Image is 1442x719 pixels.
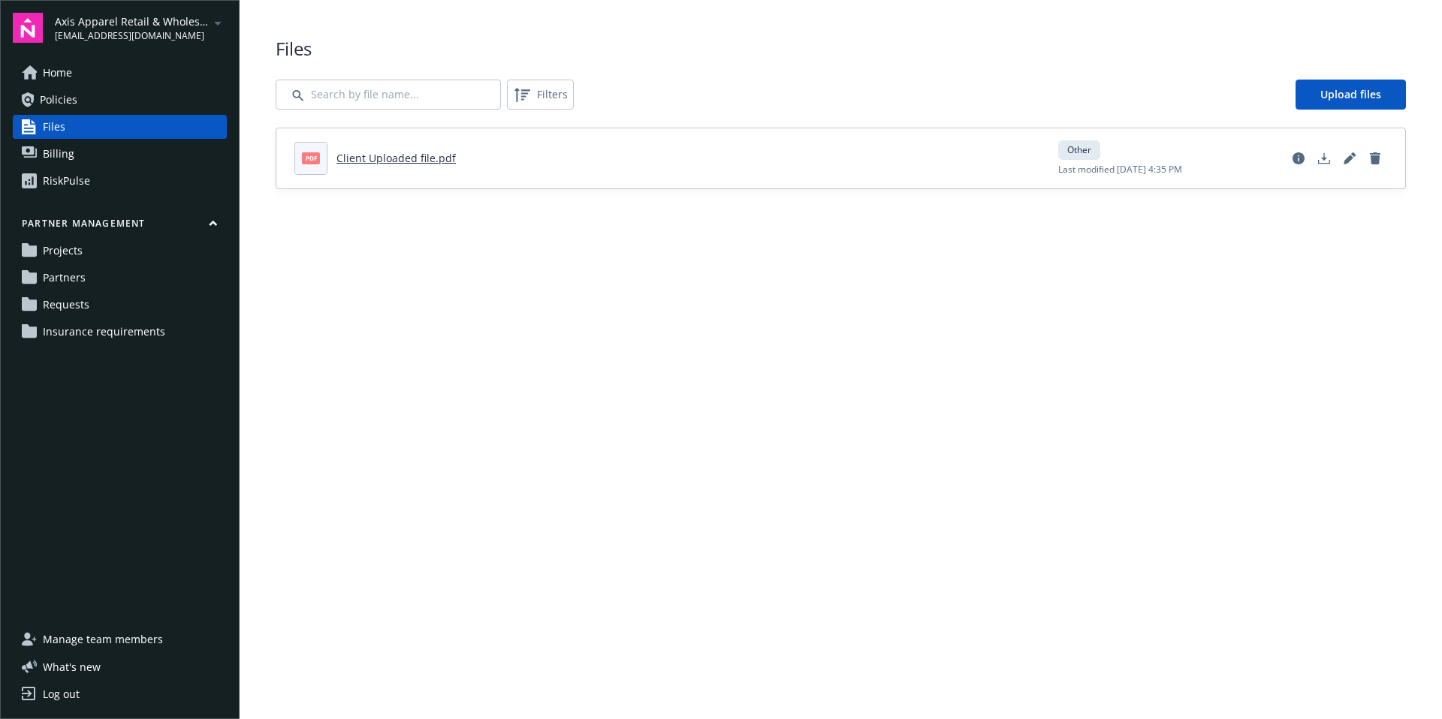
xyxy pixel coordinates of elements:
a: Files [13,115,227,139]
div: Log out [43,682,80,706]
span: Files [43,115,65,139]
button: Filters [507,80,574,110]
span: Other [1064,143,1094,157]
a: RiskPulse [13,169,227,193]
span: Requests [43,293,89,317]
a: Download document [1312,146,1336,170]
span: Home [43,61,72,85]
a: Projects [13,239,227,263]
a: Partners [13,266,227,290]
a: Delete document [1363,146,1387,170]
span: Manage team members [43,627,163,651]
button: Axis Apparel Retail & Wholesale, LLC[EMAIL_ADDRESS][DOMAIN_NAME]arrowDropDown [55,13,227,43]
span: Projects [43,239,83,263]
span: Axis Apparel Retail & Wholesale, LLC [55,14,209,29]
span: [EMAIL_ADDRESS][DOMAIN_NAME] [55,29,209,43]
span: Files [276,36,1406,62]
button: What's new [13,659,125,675]
input: Search by file name... [276,80,501,110]
span: Billing [43,142,74,166]
a: Home [13,61,227,85]
a: Requests [13,293,227,317]
span: Filters [537,86,568,102]
a: Policies [13,88,227,112]
a: arrowDropDown [209,14,227,32]
img: navigator-logo.svg [13,13,43,43]
a: Manage team members [13,627,227,651]
span: What ' s new [43,659,101,675]
span: pdf [302,152,320,164]
a: Billing [13,142,227,166]
a: Upload files [1296,80,1406,110]
a: View file details [1287,146,1311,170]
span: Insurance requirements [43,320,165,344]
a: Edit document [1338,146,1362,170]
button: Partner management [13,217,227,236]
a: Insurance requirements [13,320,227,344]
span: Partners [43,266,86,290]
span: Upload files [1320,87,1381,101]
span: Policies [40,88,77,112]
span: Filters [510,83,571,107]
a: Client Uploaded file.pdf [336,151,456,165]
span: Last modified [DATE] 4:35 PM [1058,163,1182,176]
div: RiskPulse [43,169,90,193]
